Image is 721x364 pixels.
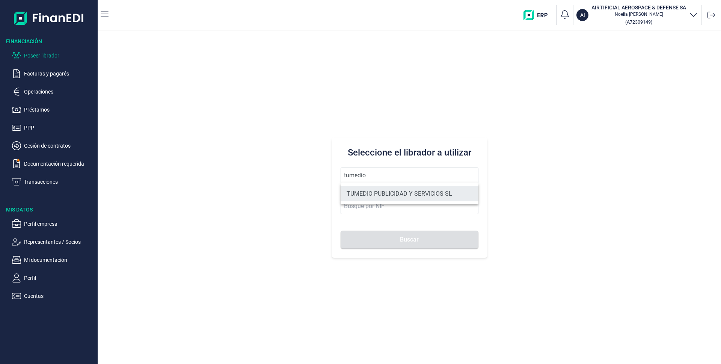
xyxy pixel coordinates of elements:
[12,219,95,228] button: Perfil empresa
[341,186,478,201] li: TUMEDIO PUBLICIDAD Y SERVICIOS SL
[625,19,652,25] small: Copiar cif
[12,273,95,282] button: Perfil
[24,87,95,96] p: Operaciones
[523,10,553,20] img: erp
[24,273,95,282] p: Perfil
[12,69,95,78] button: Facturas y pagarés
[341,231,478,249] button: Buscar
[24,177,95,186] p: Transacciones
[24,237,95,246] p: Representantes / Socios
[12,141,95,150] button: Cesión de contratos
[591,4,686,11] h3: AIRTIFICIAL AEROSPACE & DEFENSE SA
[400,237,419,242] span: Buscar
[14,6,84,30] img: Logo de aplicación
[24,141,95,150] p: Cesión de contratos
[12,51,95,60] button: Poseer librador
[341,168,478,183] input: Seleccione la razón social
[12,292,95,301] button: Cuentas
[24,292,95,301] p: Cuentas
[341,198,478,214] input: Busque por NIF
[341,147,478,159] h3: Seleccione el librador a utilizar
[12,237,95,246] button: Representantes / Socios
[24,105,95,114] p: Préstamos
[12,159,95,168] button: Documentación requerida
[24,219,95,228] p: Perfil empresa
[12,177,95,186] button: Transacciones
[24,159,95,168] p: Documentación requerida
[24,255,95,264] p: Mi documentación
[580,11,585,19] p: AI
[24,69,95,78] p: Facturas y pagarés
[576,4,698,26] button: AIAIRTIFICIAL AEROSPACE & DEFENSE SANoelia [PERSON_NAME](A72309149)
[591,11,686,17] p: Noelia [PERSON_NAME]
[12,105,95,114] button: Préstamos
[12,123,95,132] button: PPP
[24,123,95,132] p: PPP
[12,87,95,96] button: Operaciones
[24,51,95,60] p: Poseer librador
[12,255,95,264] button: Mi documentación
